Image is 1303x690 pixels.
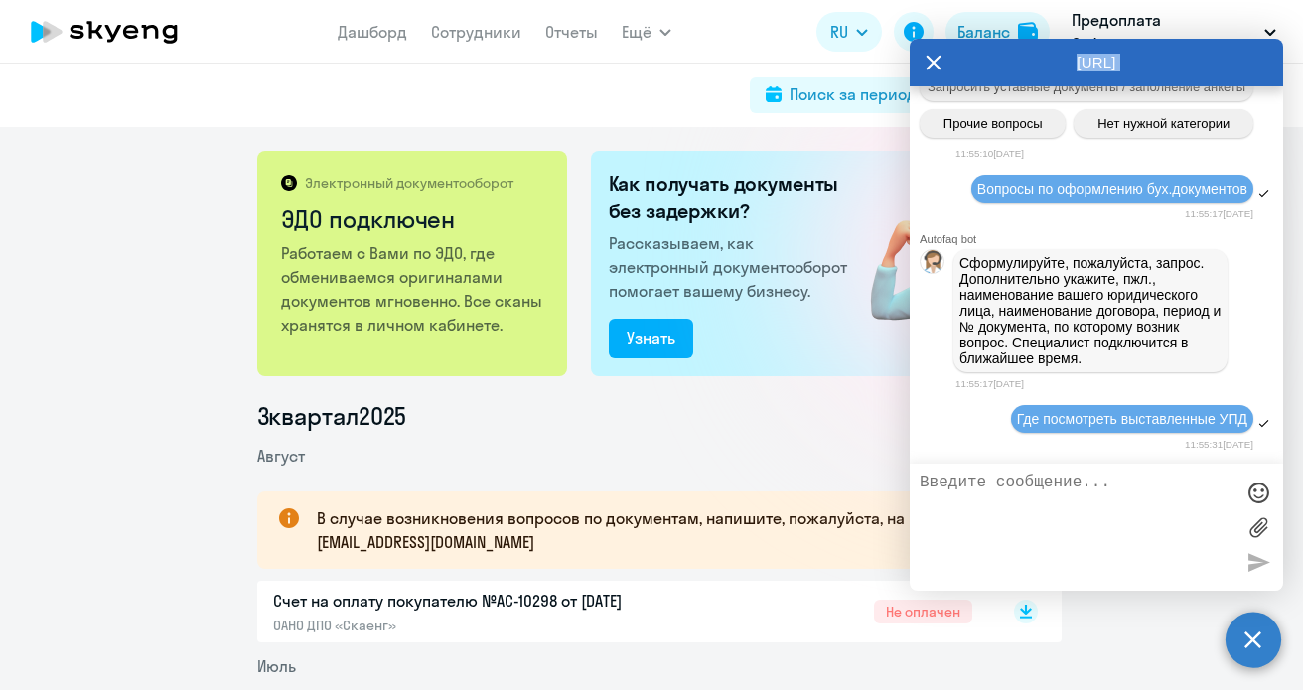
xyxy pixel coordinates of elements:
p: ОАНО ДПО «Скаенг» [273,617,690,634]
span: Август [257,446,305,466]
div: Поиск за период [790,82,917,106]
div: Autofaq bot [920,233,1283,245]
p: Рассказываем, как электронный документооборот помогает вашему бизнесу. [609,231,855,303]
li: 3 квартал 2025 [257,400,1062,432]
button: Нет нужной категории [1074,109,1253,138]
div: Баланс [957,20,1010,44]
span: Вопросы по оформлению бух.документов [977,181,1247,197]
span: Июль [257,656,296,676]
button: Поиск за период [750,77,933,113]
span: Сформулируйте, пожалуйста, запрос. Дополнительно укажите, пжл., наименование вашего юридического ... [959,255,1225,366]
time: 11:55:10[DATE] [955,148,1024,159]
span: Прочие вопросы [943,116,1043,131]
time: 11:55:31[DATE] [1185,439,1253,450]
p: Счет на оплату покупателю №AC-10298 от [DATE] [273,589,690,613]
time: 11:55:17[DATE] [955,378,1024,389]
a: Сотрудники [431,22,521,42]
p: Электронный документооборот [305,174,513,192]
h2: ЭДО подключен [281,204,546,235]
p: Предоплата Софинансирование, ХАЯТ МАРКЕТИНГ, ООО [1072,8,1256,56]
img: balance [1018,22,1038,42]
span: Где посмотреть выставленные УПД [1017,411,1247,427]
img: bot avatar [921,250,945,279]
img: connected [838,151,1062,376]
a: Счет на оплату покупателю №AC-10298 от [DATE]ОАНО ДПО «Скаенг»Не оплачен [273,589,972,634]
button: Предоплата Софинансирование, ХАЯТ МАРКЕТИНГ, ООО [1062,8,1286,56]
button: Прочие вопросы [920,109,1066,138]
span: Ещё [622,20,651,44]
button: Запросить уставные документы / заполнение анкеты [920,72,1253,101]
span: Запросить уставные документы / заполнение анкеты [928,79,1245,94]
button: Балансbalance [945,12,1050,52]
span: Не оплачен [874,600,972,623]
a: Дашборд [338,22,407,42]
a: Отчеты [545,22,598,42]
button: RU [816,12,882,52]
p: Работаем с Вами по ЭДО, где обмениваемся оригиналами документов мгновенно. Все сканы хранятся в л... [281,241,546,337]
div: Узнать [627,326,675,349]
button: Узнать [609,319,693,358]
time: 11:55:17[DATE] [1185,208,1253,219]
span: RU [830,20,848,44]
span: Нет нужной категории [1097,116,1230,131]
p: В случае возникновения вопросов по документам, напишите, пожалуйста, на почту [EMAIL_ADDRESS][DOM... [317,506,1026,554]
button: Ещё [622,12,671,52]
label: Лимит 10 файлов [1243,512,1273,542]
h2: Как получать документы без задержки? [609,170,855,225]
